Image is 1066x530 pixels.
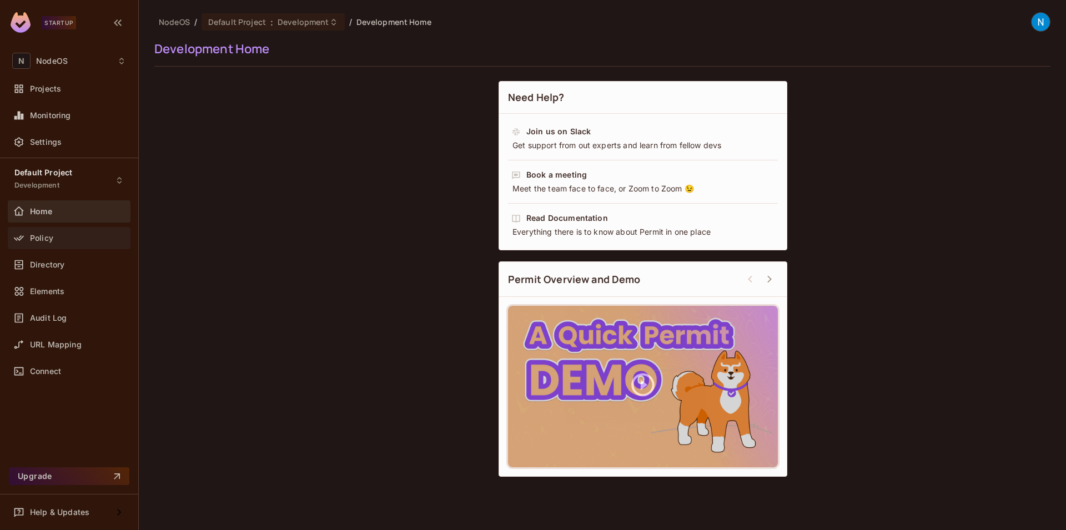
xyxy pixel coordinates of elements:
[30,111,71,120] span: Monitoring
[14,181,59,190] span: Development
[356,17,431,27] span: Development Home
[270,18,274,27] span: :
[30,234,53,243] span: Policy
[154,41,1045,57] div: Development Home
[11,12,31,33] img: SReyMgAAAABJRU5ErkJggg==
[30,260,64,269] span: Directory
[508,90,565,104] span: Need Help?
[526,169,587,180] div: Book a meeting
[511,183,775,194] div: Meet the team face to face, or Zoom to Zoom 😉
[194,17,197,27] li: /
[30,508,89,517] span: Help & Updates
[30,340,82,349] span: URL Mapping
[208,17,266,27] span: Default Project
[159,17,190,27] span: the active workspace
[1032,13,1050,31] img: NodeOS
[30,287,64,296] span: Elements
[12,53,31,69] span: N
[526,126,591,137] div: Join us on Slack
[511,226,775,238] div: Everything there is to know about Permit in one place
[30,314,67,322] span: Audit Log
[9,467,129,485] button: Upgrade
[30,138,62,147] span: Settings
[42,16,76,29] div: Startup
[30,367,61,376] span: Connect
[14,168,72,177] span: Default Project
[30,207,53,216] span: Home
[526,213,608,224] div: Read Documentation
[349,17,352,27] li: /
[30,84,61,93] span: Projects
[508,272,641,286] span: Permit Overview and Demo
[278,17,329,27] span: Development
[36,57,68,65] span: Workspace: NodeOS
[511,140,775,151] div: Get support from out experts and learn from fellow devs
